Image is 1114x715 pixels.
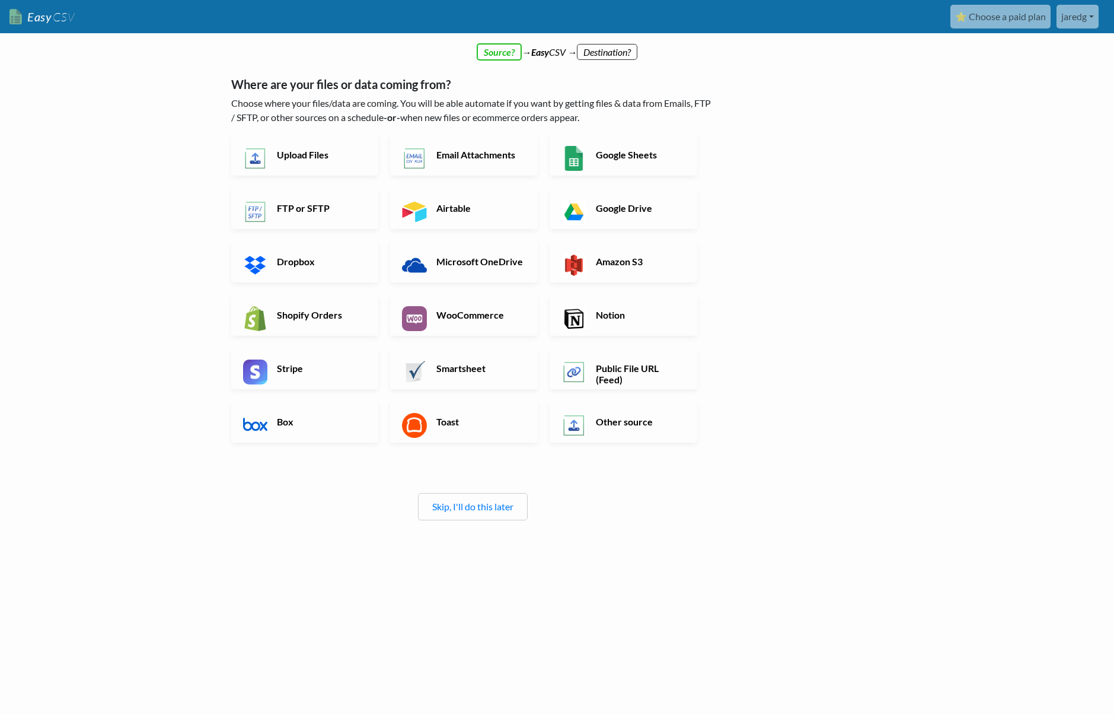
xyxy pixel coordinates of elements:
[550,348,697,389] a: Public File URL (Feed)
[433,149,526,160] h6: Email Attachments
[402,199,427,224] img: Airtable App & API
[593,149,686,160] h6: Google Sheets
[593,363,686,385] h6: Public File URL (Feed)
[402,413,427,438] img: Toast App & API
[561,306,586,331] img: Notion App & API
[402,306,427,331] img: WooCommerce App & API
[231,401,379,443] a: Box
[243,306,268,331] img: Shopify App & API
[274,149,367,160] h6: Upload Files
[402,146,427,171] img: Email New CSV or XLSX File App & API
[231,241,379,282] a: Dropbox
[9,5,75,29] a: EasyCSV
[402,253,427,278] img: Microsoft OneDrive App & API
[274,416,367,427] h6: Box
[561,253,586,278] img: Amazon S3 App & API
[550,241,697,282] a: Amazon S3
[402,360,427,384] img: Smartsheet App & API
[1056,5,1099,28] a: jaredg
[231,188,379,229] a: FTP or SFTP
[52,9,75,24] span: CSV
[274,202,367,214] h6: FTP or SFTP
[950,5,1051,28] a: ⭐ Choose a paid plan
[390,188,538,229] a: Airtable
[561,199,586,224] img: Google Drive App & API
[550,188,697,229] a: Google Drive
[593,309,686,320] h6: Notion
[433,256,526,267] h6: Microsoft OneDrive
[390,134,538,176] a: Email Attachments
[593,416,686,427] h6: Other source
[243,146,268,171] img: Upload Files App & API
[231,348,379,389] a: Stripe
[243,413,268,438] img: Box App & API
[274,363,367,374] h6: Stripe
[274,309,367,320] h6: Shopify Orders
[593,256,686,267] h6: Amazon S3
[231,77,714,91] h5: Where are your files or data coming from?
[390,294,538,336] a: WooCommerce
[433,416,526,427] h6: Toast
[561,413,586,438] img: Other Source App & API
[231,96,714,125] p: Choose where your files/data are coming. You will be able automate if you want by getting files &...
[593,202,686,214] h6: Google Drive
[432,501,513,512] a: Skip, I'll do this later
[561,360,586,384] img: Public File URL App & API
[243,360,268,384] img: Stripe App & API
[231,294,379,336] a: Shopify Orders
[390,348,538,389] a: Smartsheet
[433,309,526,320] h6: WooCommerce
[243,253,268,278] img: Dropbox App & API
[1064,668,1102,703] iframe: chat widget
[550,401,697,443] a: Other source
[274,256,367,267] h6: Dropbox
[433,202,526,214] h6: Airtable
[561,146,586,171] img: Google Sheets App & API
[550,134,697,176] a: Google Sheets
[390,241,538,282] a: Microsoft OneDrive
[550,294,697,336] a: Notion
[231,134,379,176] a: Upload Files
[384,112,400,123] b: -or-
[243,199,268,224] img: FTP or SFTP App & API
[219,33,895,59] div: → CSV →
[433,363,526,374] h6: Smartsheet
[390,401,538,443] a: Toast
